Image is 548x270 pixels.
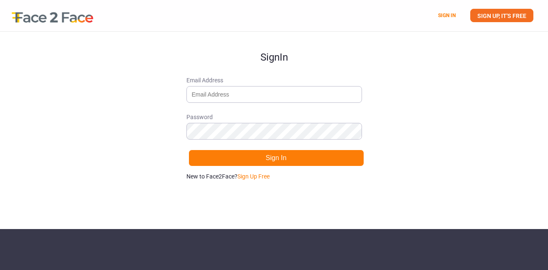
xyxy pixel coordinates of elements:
a: SIGN IN [438,13,456,18]
button: Sign In [189,150,364,166]
input: Password [186,123,362,140]
span: Password [186,113,362,121]
p: New to Face2Face? [186,172,362,181]
input: Email Address [186,86,362,103]
h1: Sign In [186,32,362,63]
span: Email Address [186,76,362,84]
a: SIGN UP, IT'S FREE [470,9,533,22]
a: Sign Up Free [237,173,270,180]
